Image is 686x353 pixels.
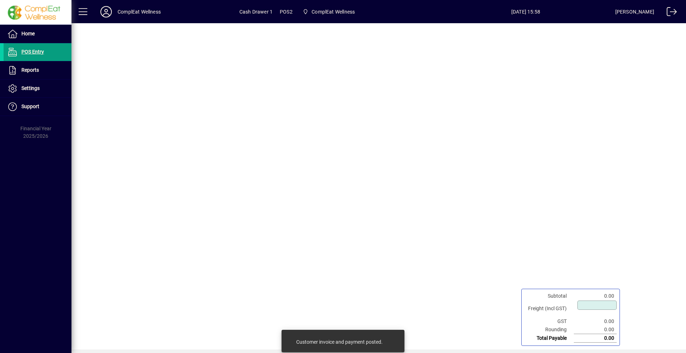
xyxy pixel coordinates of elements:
[21,67,39,73] span: Reports
[95,5,118,18] button: Profile
[574,292,617,300] td: 0.00
[574,317,617,326] td: 0.00
[4,61,71,79] a: Reports
[4,25,71,43] a: Home
[21,104,39,109] span: Support
[574,334,617,343] td: 0.00
[118,6,161,17] div: ComplEat Wellness
[525,334,574,343] td: Total Payable
[21,49,44,55] span: POS Entry
[615,6,654,17] div: [PERSON_NAME]
[312,6,355,17] span: ComplEat Wellness
[525,317,574,326] td: GST
[436,6,615,17] span: [DATE] 15:58
[296,338,383,346] div: Customer invoice and payment posted.
[525,300,574,317] td: Freight (Incl GST)
[21,31,35,36] span: Home
[4,98,71,116] a: Support
[574,326,617,334] td: 0.00
[239,6,273,17] span: Cash Drawer 1
[4,80,71,97] a: Settings
[280,6,293,17] span: POS2
[21,85,40,91] span: Settings
[300,5,358,18] span: ComplEat Wellness
[525,326,574,334] td: Rounding
[661,1,677,25] a: Logout
[525,292,574,300] td: Subtotal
